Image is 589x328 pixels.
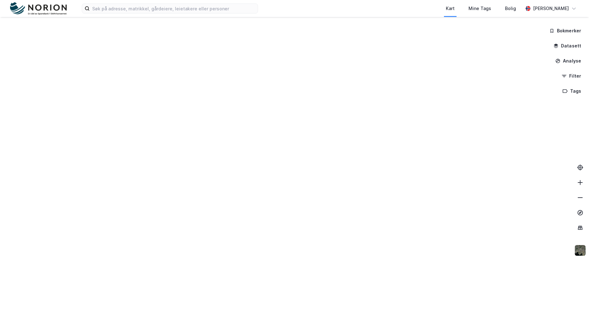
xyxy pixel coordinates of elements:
div: Kart [446,5,455,12]
div: [PERSON_NAME] [533,5,569,12]
div: Mine Tags [468,5,491,12]
div: Bolig [505,5,516,12]
img: norion-logo.80e7a08dc31c2e691866.png [10,2,67,15]
iframe: Chat Widget [558,298,589,328]
input: Søk på adresse, matrikkel, gårdeiere, leietakere eller personer [90,4,258,13]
